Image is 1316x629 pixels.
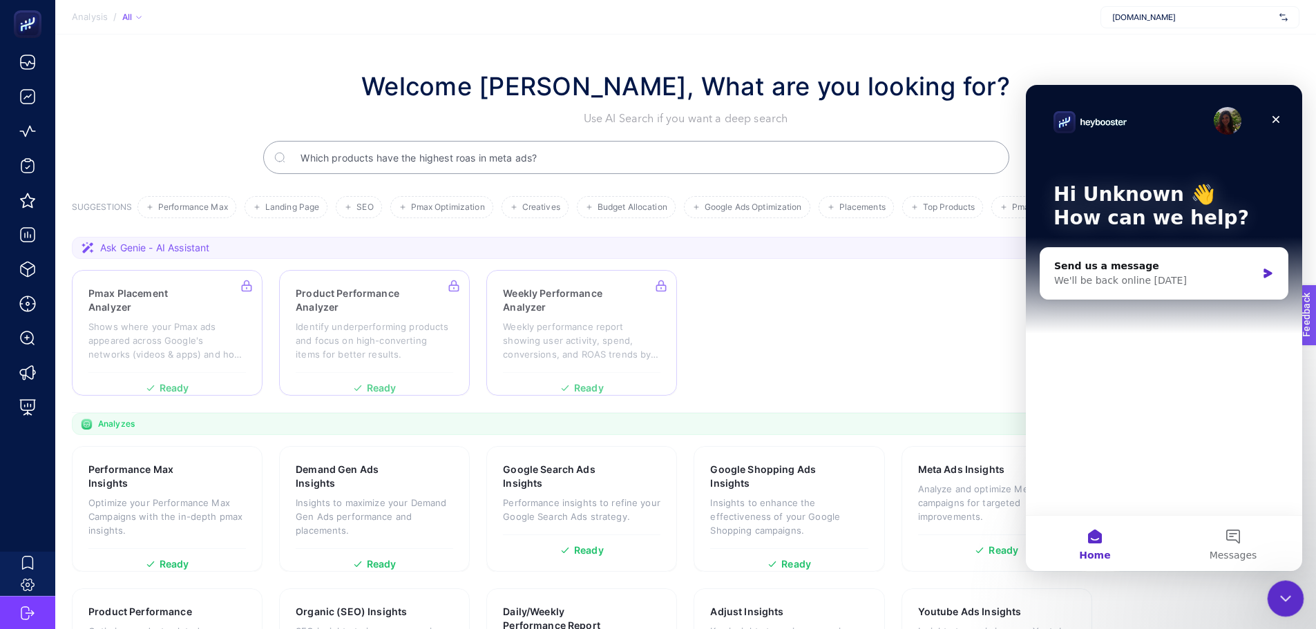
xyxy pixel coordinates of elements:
[989,545,1018,555] span: Ready
[88,463,203,490] h3: Performance Max Insights
[279,446,470,572] a: Demand Gen Ads InsightsInsights to maximize your Demand Gen Ads performance and placements.Ready
[918,605,1022,619] h3: Youtube Ads Insights
[574,545,604,555] span: Ready
[1112,12,1274,23] span: [DOMAIN_NAME]
[289,138,998,177] input: Search
[296,496,453,537] p: Insights to maximize your Demand Gen Ads performance and placements.
[72,202,132,218] h3: SUGGESTIONS
[781,559,811,569] span: Ready
[361,110,1010,127] p: Use AI Search if you want a deep search
[88,496,246,537] p: Optimize your Performance Max Campaigns with the in-depth pmax insights.
[296,463,410,490] h3: Demand Gen Ads Insights
[918,463,1004,476] h3: Meta Ads Insights
[839,202,886,213] span: Placements
[918,482,1076,523] p: Analyze and optimize Meta ad campaigns for targeted improvements.
[902,446,1092,572] a: Meta Ads InsightsAnalyze and optimize Meta ad campaigns for targeted improvements.Ready
[1279,10,1288,24] img: svg%3e
[8,4,53,15] span: Feedback
[1012,202,1058,213] span: Pmax terms
[1268,581,1304,617] iframe: Intercom live chat
[122,12,142,23] div: All
[265,202,319,213] span: Landing Page
[72,270,263,396] a: Pmax Placement AnalyzerShows where your Pmax ads appeared across Google's networks (videos & apps...
[160,559,189,569] span: Ready
[296,605,407,619] h3: Organic (SEO) Insights
[411,202,485,213] span: Pmax Optimization
[113,11,117,22] span: /
[88,605,192,619] h3: Product Performance
[361,68,1010,105] h1: Welcome [PERSON_NAME], What are you looking for?
[705,202,802,213] span: Google Ads Optimization
[694,446,884,572] a: Google Shopping Ads InsightsInsights to enhance the effectiveness of your Google Shopping campaig...
[100,241,209,255] span: Ask Genie - AI Assistant
[710,463,826,490] h3: Google Shopping Ads Insights
[503,496,660,523] p: Performance insights to refine your Google Search Ads strategy.
[72,12,108,23] span: Analysis
[367,559,397,569] span: Ready
[598,202,667,213] span: Budget Allocation
[1026,85,1302,571] iframe: Intercom live chat
[279,270,470,396] a: Product Performance AnalyzerIdentify underperforming products and focus on high-converting items ...
[486,446,677,572] a: Google Search Ads InsightsPerformance insights to refine your Google Search Ads strategy.Ready
[710,496,868,537] p: Insights to enhance the effectiveness of your Google Shopping campaigns.
[356,202,373,213] span: SEO
[72,446,263,572] a: Performance Max InsightsOptimize your Performance Max Campaigns with the in-depth pmax insights.R...
[923,202,975,213] span: Top Products
[710,605,783,619] h3: Adjust Insights
[522,202,560,213] span: Creatives
[158,202,228,213] span: Performance Max
[503,463,618,490] h3: Google Search Ads Insights
[486,270,677,396] a: Weekly Performance AnalyzerWeekly performance report showing user activity, spend, conversions, a...
[98,418,135,429] span: Analyzes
